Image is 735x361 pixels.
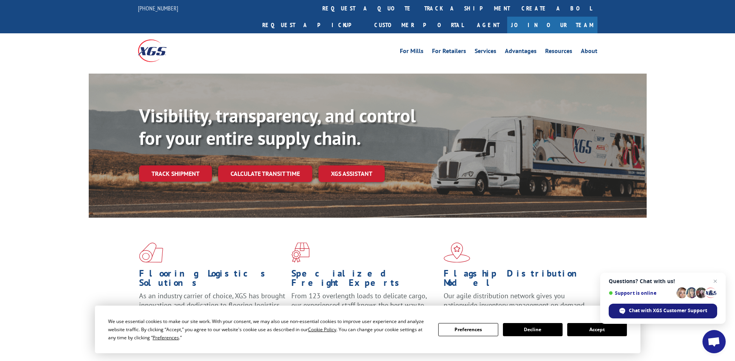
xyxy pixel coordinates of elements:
span: As an industry carrier of choice, XGS has brought innovation and dedication to flooring logistics... [139,291,285,319]
img: xgs-icon-total-supply-chain-intelligence-red [139,242,163,263]
span: Preferences [153,334,179,341]
a: Request a pickup [256,17,368,33]
a: [PHONE_NUMBER] [138,4,178,12]
a: XGS ASSISTANT [318,165,385,182]
a: Calculate transit time [218,165,312,182]
a: Services [475,48,496,57]
a: Resources [545,48,572,57]
a: Join Our Team [507,17,597,33]
div: Open chat [702,330,726,353]
img: xgs-icon-flagship-distribution-model-red [444,242,470,263]
span: Close chat [711,277,720,286]
a: For Retailers [432,48,466,57]
button: Accept [567,323,627,336]
div: Chat with XGS Customer Support [609,304,717,318]
span: Cookie Policy [308,326,336,333]
b: Visibility, transparency, and control for your entire supply chain. [139,103,416,150]
p: From 123 overlength loads to delicate cargo, our experienced staff knows the best way to move you... [291,291,438,326]
a: Advantages [505,48,537,57]
span: Support is online [609,290,674,296]
h1: Specialized Freight Experts [291,269,438,291]
h1: Flagship Distribution Model [444,269,590,291]
a: For Mills [400,48,423,57]
span: Our agile distribution network gives you nationwide inventory management on demand. [444,291,586,309]
span: Chat with XGS Customer Support [629,307,707,314]
span: Questions? Chat with us! [609,278,717,284]
div: Cookie Consent Prompt [95,306,640,353]
button: Decline [503,323,563,336]
div: We use essential cookies to make our site work. With your consent, we may also use non-essential ... [108,317,429,342]
a: Track shipment [139,165,212,182]
a: Customer Portal [368,17,469,33]
img: xgs-icon-focused-on-flooring-red [291,242,310,263]
button: Preferences [438,323,498,336]
a: About [581,48,597,57]
a: Agent [469,17,507,33]
h1: Flooring Logistics Solutions [139,269,286,291]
